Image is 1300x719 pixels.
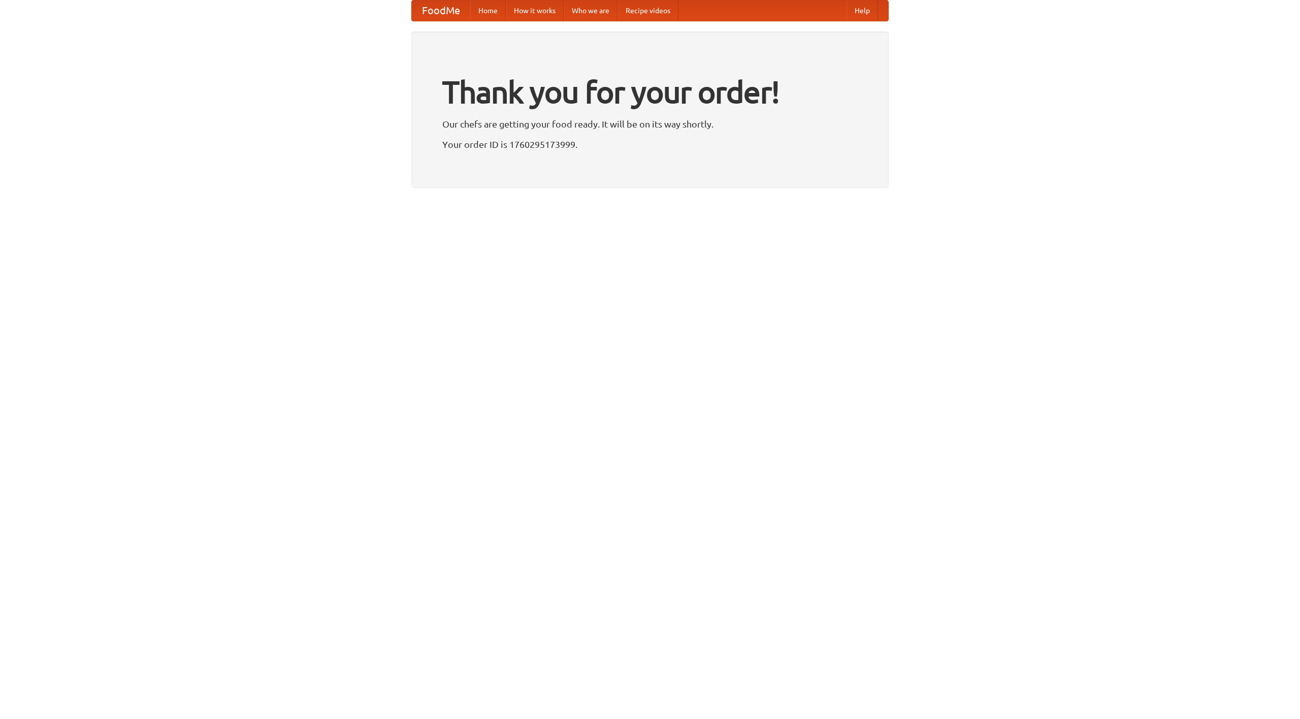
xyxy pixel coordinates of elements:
a: Who we are [564,1,617,21]
a: Recipe videos [617,1,678,21]
p: Your order ID is 1760295173999. [442,137,858,152]
a: Help [847,1,878,21]
a: FoodMe [412,1,470,21]
a: Home [470,1,506,21]
a: How it works [506,1,564,21]
p: Our chefs are getting your food ready. It will be on its way shortly. [442,116,858,132]
h1: Thank you for your order! [442,68,858,116]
